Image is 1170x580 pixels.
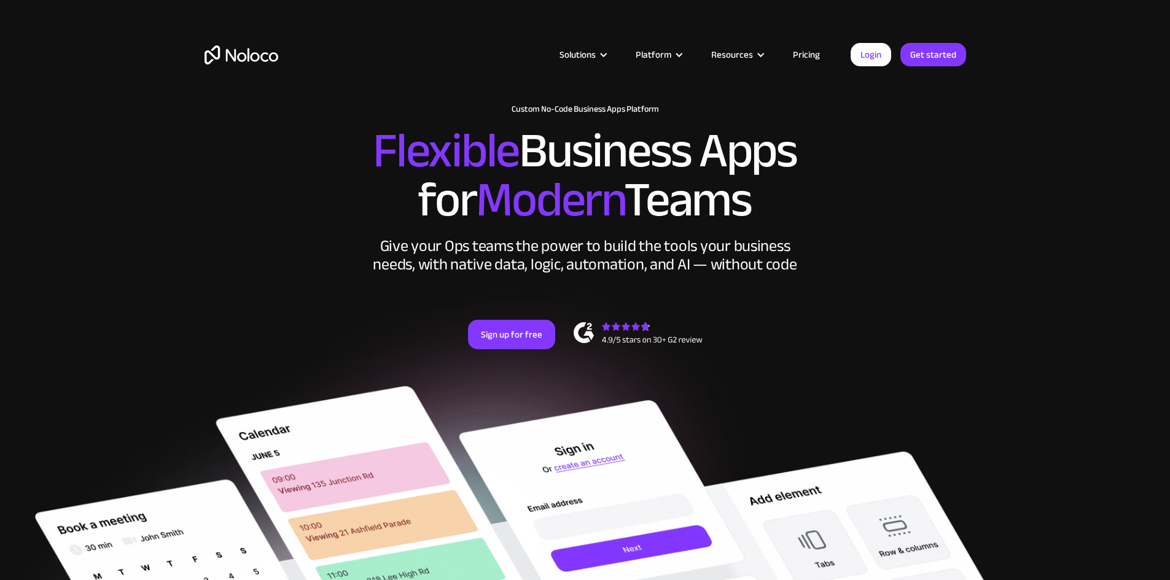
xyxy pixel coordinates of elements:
div: Resources [711,47,753,63]
a: Pricing [778,47,835,63]
div: Platform [620,47,696,63]
span: Flexible [373,105,519,196]
a: Get started [900,43,966,66]
a: Sign up for free [468,320,555,349]
a: home [205,45,278,64]
a: Login [851,43,891,66]
h2: Business Apps for Teams [205,126,966,225]
div: Solutions [544,47,620,63]
div: Solutions [560,47,596,63]
div: Platform [636,47,671,63]
div: Give your Ops teams the power to build the tools your business needs, with native data, logic, au... [370,237,800,274]
div: Resources [696,47,778,63]
span: Modern [476,154,624,246]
